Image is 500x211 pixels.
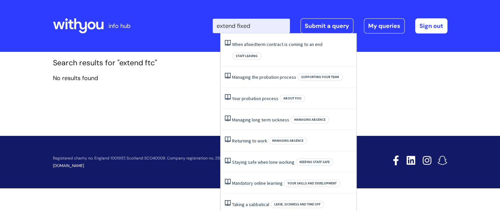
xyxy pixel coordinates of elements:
[213,19,290,33] input: Search
[232,138,267,144] a: Returning to work
[232,117,289,123] a: Managing long term sickness
[298,74,343,81] span: Supporting your team
[53,163,84,168] a: [DOMAIN_NAME]
[246,41,256,47] span: fixed
[296,158,333,166] span: Keeping staff safe
[108,21,131,31] p: info hub
[53,73,447,83] p: No results found
[271,201,324,208] span: Leave, sickness and time off
[232,201,269,207] a: Taking a sabbatical
[300,18,353,33] a: Submit a query
[213,18,447,33] div: | -
[53,58,447,68] h1: Search results for "extend ftc"
[232,95,278,101] a: Your probation process
[415,18,447,33] a: Sign out
[232,159,295,165] a: Staying safe when lone working
[269,137,307,144] span: Managing absence
[232,41,322,47] a: When afixedterm contract is coming to an end
[364,18,405,33] a: My queries
[232,53,261,60] span: Staff leaving
[232,180,283,186] a: Mandatory online learning
[280,95,305,102] span: About you
[284,180,340,187] span: Your skills and development
[53,156,346,160] p: Registered charity no. England 1001957, Scotland SCO40009. Company registration no. 2580377
[291,116,329,123] span: Managing absence
[232,74,296,80] a: Managing the probation process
